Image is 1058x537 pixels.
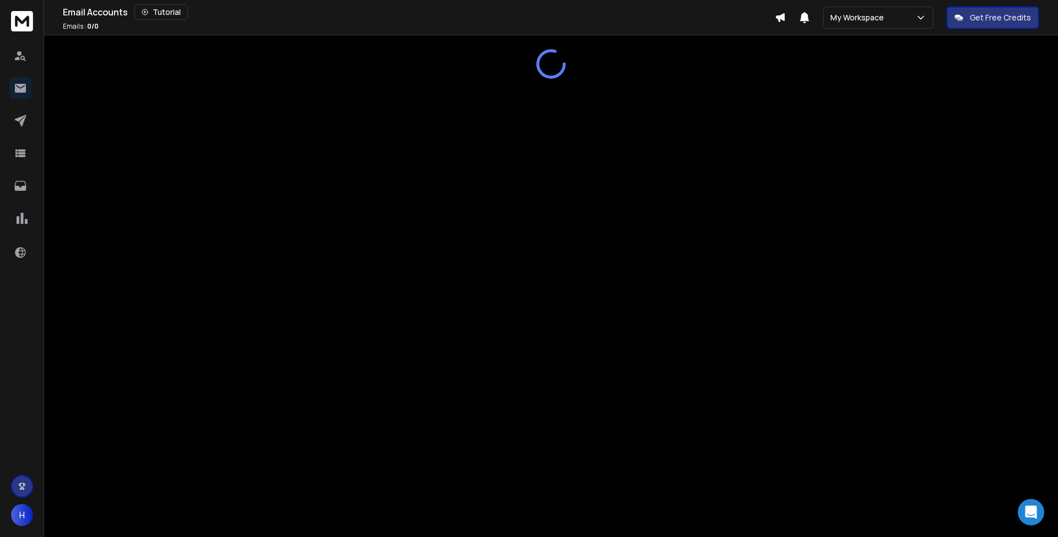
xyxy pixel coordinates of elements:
span: 0 / 0 [87,22,99,31]
button: Get Free Credits [947,7,1039,29]
div: Open Intercom Messenger [1018,499,1044,525]
button: H [11,504,33,526]
p: Get Free Credits [970,12,1031,23]
button: Tutorial [134,4,188,20]
p: My Workspace [830,12,888,23]
p: Emails : [63,22,99,31]
div: Email Accounts [63,4,775,20]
